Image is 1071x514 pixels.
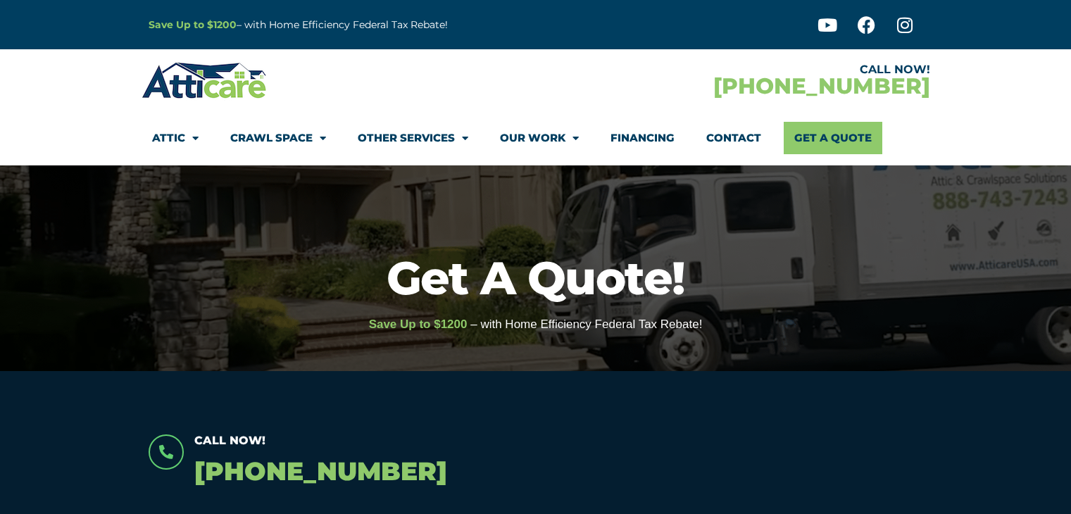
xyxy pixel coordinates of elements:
p: – with Home Efficiency Federal Tax Rebate! [149,17,605,33]
a: Attic [152,122,199,154]
h1: Get A Quote! [7,255,1064,301]
a: Save Up to $1200 [149,18,237,31]
span: Call Now! [194,434,265,447]
a: Our Work [500,122,579,154]
span: – with Home Efficiency Federal Tax Rebate! [470,318,702,331]
div: CALL NOW! [536,64,930,75]
a: Crawl Space [230,122,326,154]
a: Financing [610,122,675,154]
a: Get A Quote [784,122,882,154]
nav: Menu [152,122,920,154]
a: Other Services [358,122,468,154]
a: Contact [706,122,761,154]
span: Save Up to $1200 [369,318,468,331]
